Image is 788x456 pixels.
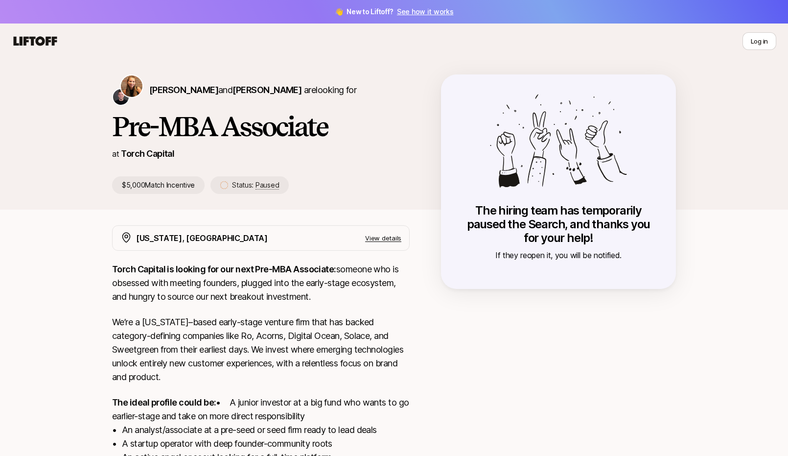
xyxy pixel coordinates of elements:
[112,397,216,408] strong: The ideal profile could be:
[113,89,129,105] img: Christopher Harper
[461,249,656,262] p: If they reopen it, you will be notified.
[742,32,776,50] button: Log in
[112,112,410,141] h1: Pre-MBA Associate
[232,85,301,95] span: [PERSON_NAME]
[112,263,410,304] p: someone who is obsessed with meeting founders, plugged into the early-stage ecosystem, and hungry...
[149,85,218,95] span: [PERSON_NAME]
[218,85,301,95] span: and
[397,7,454,16] a: See how it works
[136,232,268,244] p: [US_STATE], [GEOGRAPHIC_DATA]
[149,83,356,97] p: are looking for
[112,315,410,384] p: We’re a [US_STATE]–based early-stage venture firm that has backed category-defining companies lik...
[365,233,401,243] p: View details
[335,6,454,18] span: 👋 New to Liftoff?
[112,264,336,274] strong: Torch Capital is looking for our next Pre-MBA Associate:
[255,181,279,190] span: Paused
[112,176,205,194] p: $5,000 Match Incentive
[112,147,119,160] p: at
[232,179,279,191] p: Status:
[121,75,142,97] img: Katie Reiner
[461,204,656,245] p: The hiring team has temporarily paused the Search, and thanks you for your help!
[121,148,174,159] a: Torch Capital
